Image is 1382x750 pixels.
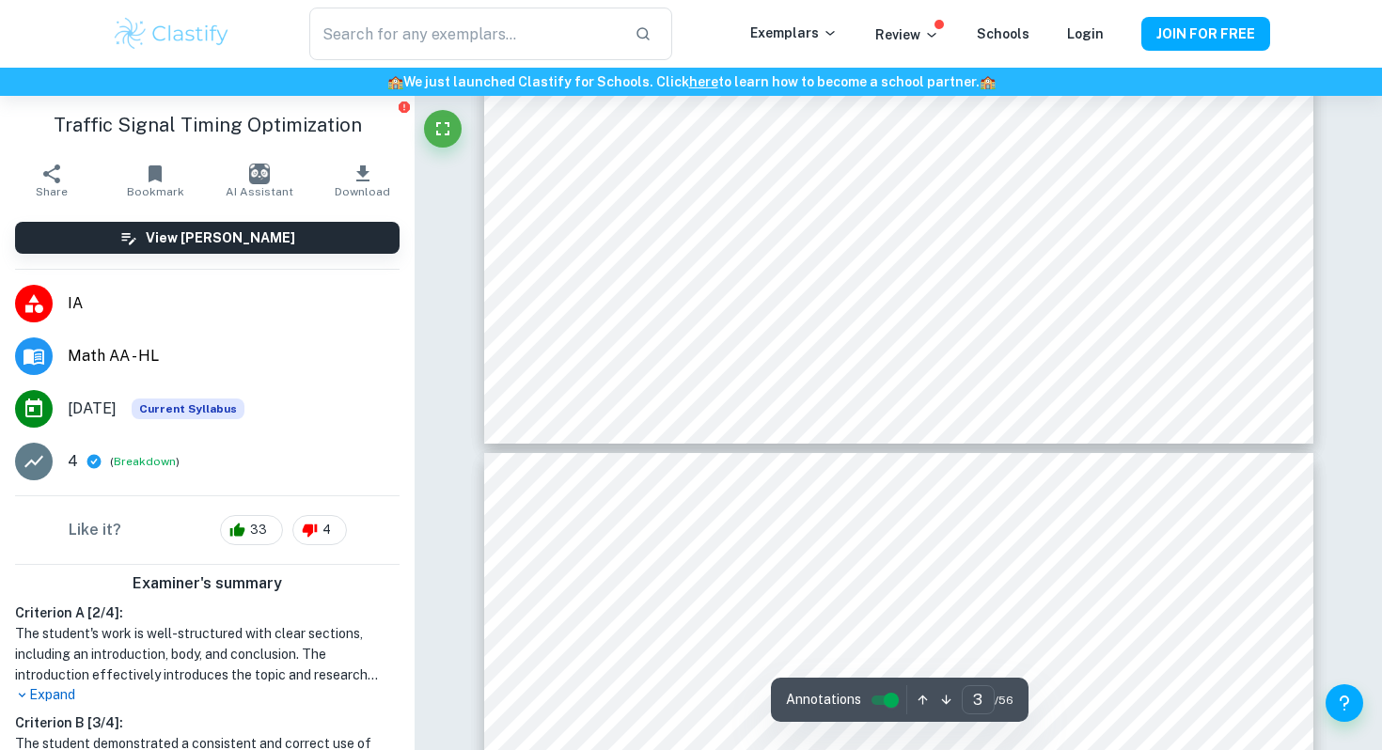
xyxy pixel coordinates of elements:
[980,74,996,89] span: 🏫
[15,712,400,733] h6: Criterion B [ 3 / 4 ]:
[208,154,311,207] button: AI Assistant
[977,26,1029,41] a: Schools
[8,572,407,595] h6: Examiner's summary
[15,602,400,623] h6: Criterion A [ 2 / 4 ]:
[750,23,838,43] p: Exemplars
[112,15,231,53] img: Clastify logo
[875,24,939,45] p: Review
[68,292,400,315] span: IA
[226,185,293,198] span: AI Assistant
[127,185,184,198] span: Bookmark
[311,154,415,207] button: Download
[103,154,207,207] button: Bookmark
[1067,26,1104,41] a: Login
[249,164,270,184] img: AI Assistant
[69,519,121,541] h6: Like it?
[995,692,1013,709] span: / 56
[132,398,244,419] span: Current Syllabus
[15,222,400,254] button: View [PERSON_NAME]
[68,450,78,473] p: 4
[1141,17,1270,51] button: JOIN FOR FREE
[15,111,400,139] h1: Traffic Signal Timing Optimization
[15,623,400,685] h1: The student's work is well-structured with clear sections, including an introduction, body, and c...
[335,185,390,198] span: Download
[240,521,277,539] span: 33
[312,521,341,539] span: 4
[146,227,295,248] h6: View [PERSON_NAME]
[68,398,117,420] span: [DATE]
[132,398,244,419] div: This exemplar is based on the current syllabus. Feel free to refer to it for inspiration/ideas wh...
[4,71,1378,92] h6: We just launched Clastify for Schools. Click to learn how to become a school partner.
[68,345,400,367] span: Math AA - HL
[15,685,400,705] p: Expand
[110,453,180,471] span: ( )
[689,74,718,89] a: here
[36,185,68,198] span: Share
[397,100,411,114] button: Report issue
[309,8,620,60] input: Search for any exemplars...
[424,110,462,148] button: Fullscreen
[292,515,347,545] div: 4
[786,690,861,710] span: Annotations
[387,74,403,89] span: 🏫
[114,453,176,470] button: Breakdown
[1326,684,1363,722] button: Help and Feedback
[220,515,283,545] div: 33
